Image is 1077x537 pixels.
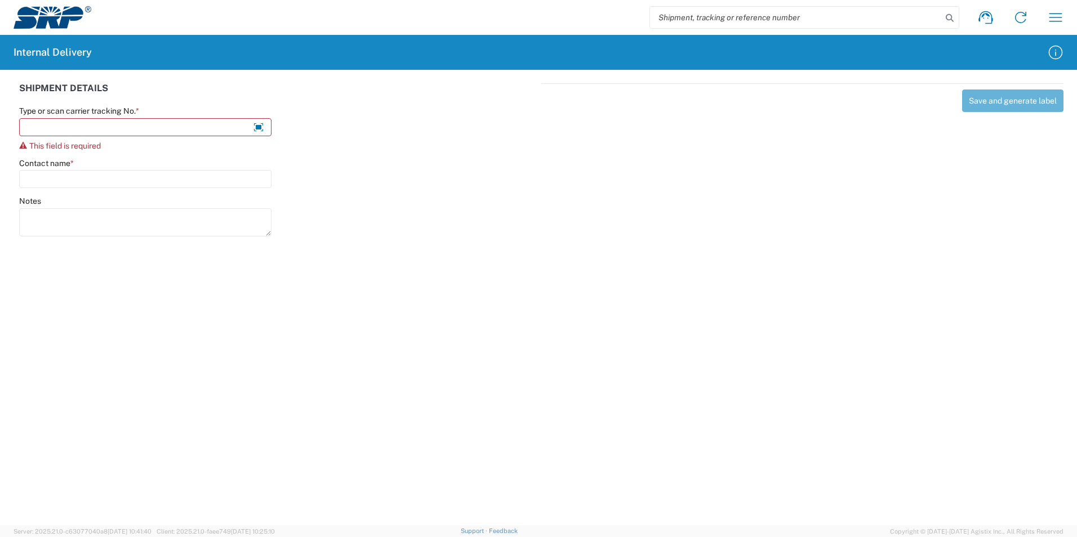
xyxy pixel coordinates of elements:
[19,83,536,106] div: SHIPMENT DETAILS
[19,196,41,206] label: Notes
[14,46,92,59] h2: Internal Delivery
[489,527,518,534] a: Feedback
[461,527,489,534] a: Support
[19,106,139,116] label: Type or scan carrier tracking No.
[890,526,1063,536] span: Copyright © [DATE]-[DATE] Agistix Inc., All Rights Reserved
[14,528,152,535] span: Server: 2025.21.0-c63077040a8
[19,158,74,168] label: Contact name
[650,7,942,28] input: Shipment, tracking or reference number
[157,528,275,535] span: Client: 2025.21.0-faee749
[14,6,91,29] img: srp
[108,528,152,535] span: [DATE] 10:41:40
[29,141,101,150] span: This field is required
[231,528,275,535] span: [DATE] 10:25:10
